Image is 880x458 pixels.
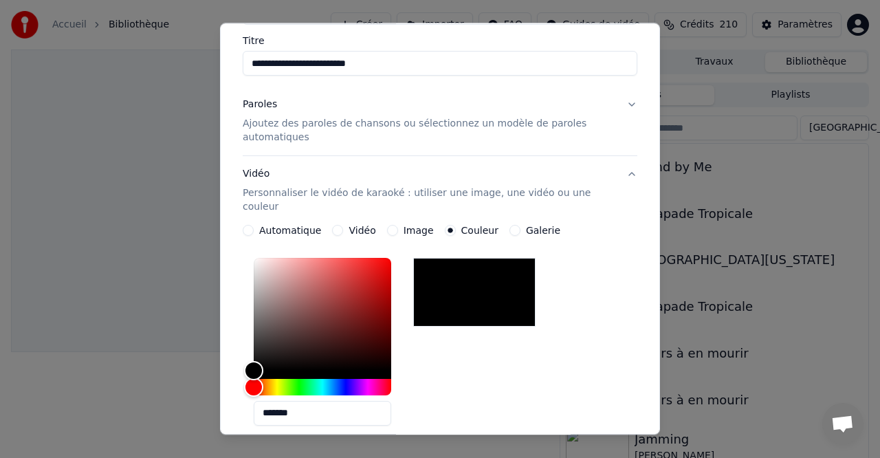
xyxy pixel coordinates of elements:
[254,258,391,371] div: Color
[243,167,615,214] div: Vidéo
[243,87,637,155] button: ParolesAjoutez des paroles de chansons ou sélectionnez un modèle de paroles automatiques
[404,226,434,235] label: Image
[526,226,560,235] label: Galerie
[349,226,375,235] label: Vidéo
[243,186,615,214] p: Personnaliser le vidéo de karaoké : utiliser une image, une vidéo ou une couleur
[259,226,321,235] label: Automatique
[243,36,637,45] label: Titre
[243,117,615,144] p: Ajoutez des paroles de chansons ou sélectionnez un modèle de paroles automatiques
[254,379,391,395] div: Hue
[461,226,498,235] label: Couleur
[243,156,637,225] button: VidéoPersonnaliser le vidéo de karaoké : utiliser une image, une vidéo ou une couleur
[243,98,277,111] div: Paroles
